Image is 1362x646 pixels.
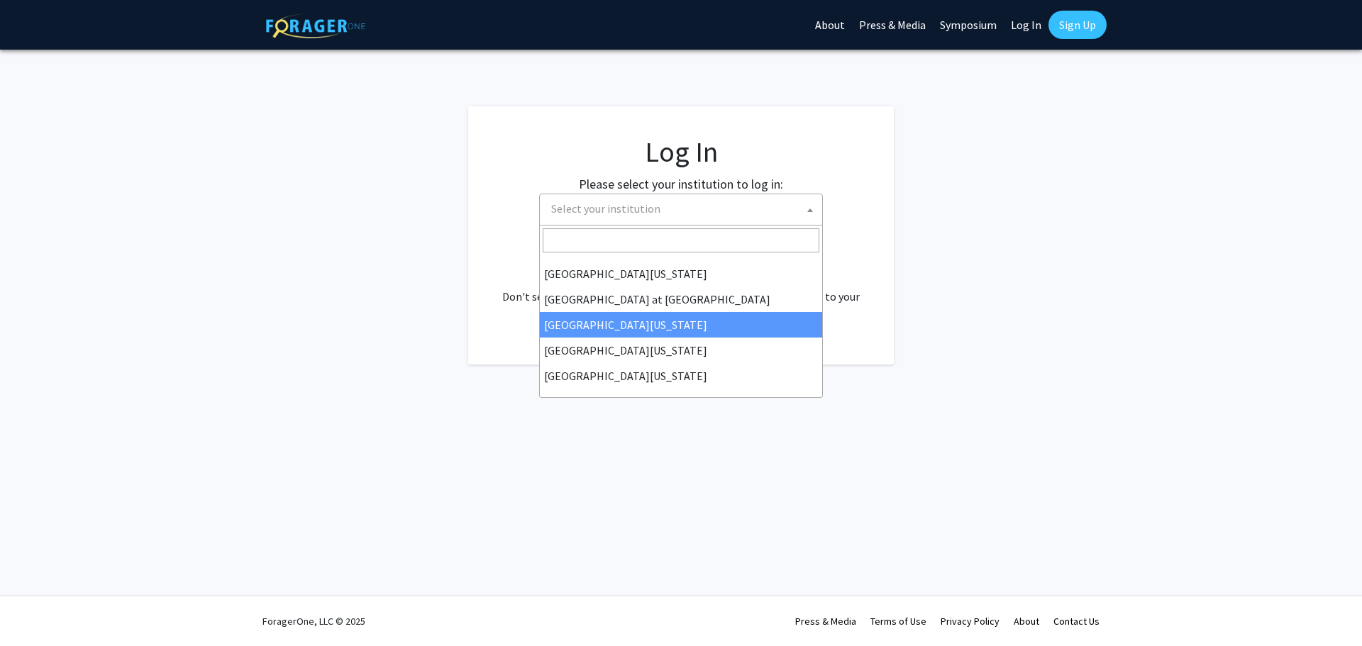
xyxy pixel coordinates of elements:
input: Search [543,228,819,252]
li: [GEOGRAPHIC_DATA][US_STATE] [540,338,822,363]
li: [GEOGRAPHIC_DATA][US_STATE] [540,261,822,286]
div: No account? . Don't see your institution? about bringing ForagerOne to your institution. [497,254,865,322]
div: ForagerOne, LLC © 2025 [262,596,365,646]
a: Terms of Use [870,615,926,628]
li: [GEOGRAPHIC_DATA][US_STATE] [540,312,822,338]
iframe: Chat [11,582,60,635]
span: Select your institution [546,194,822,223]
li: [GEOGRAPHIC_DATA] at [GEOGRAPHIC_DATA] [540,286,822,312]
img: ForagerOne Logo [266,13,365,38]
li: [PERSON_NAME][GEOGRAPHIC_DATA] [540,389,822,414]
a: Sign Up [1048,11,1107,39]
a: Contact Us [1053,615,1100,628]
label: Please select your institution to log in: [579,174,783,194]
h1: Log In [497,135,865,169]
a: Press & Media [795,615,856,628]
a: About [1014,615,1039,628]
li: [GEOGRAPHIC_DATA][US_STATE] [540,363,822,389]
span: Select your institution [551,201,660,216]
span: Select your institution [539,194,823,225]
a: Privacy Policy [941,615,1000,628]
